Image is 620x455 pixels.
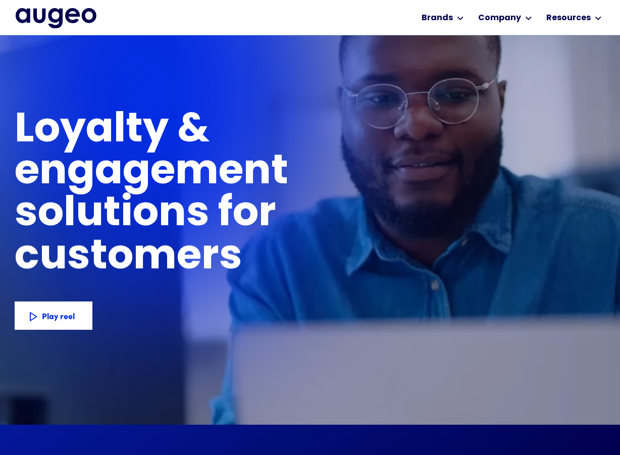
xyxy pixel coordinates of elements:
[15,237,265,279] h1: customers
[422,12,453,24] div: Brands
[546,12,591,24] div: Resources
[15,301,92,330] a: Play reel
[478,12,521,24] div: Company
[16,8,96,29] a: home
[15,110,451,236] h1: Loyalty & engagement solutions for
